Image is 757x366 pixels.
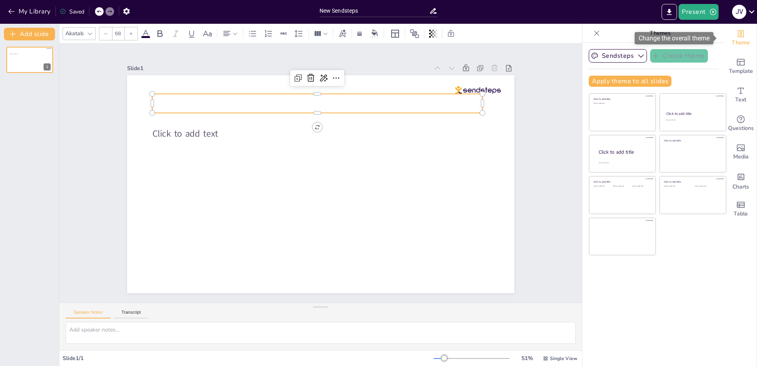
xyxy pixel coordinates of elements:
button: Create theme [650,49,708,63]
div: Click to add text [632,185,650,187]
div: Change the overall theme [725,24,757,52]
div: Click to add text [695,185,720,187]
span: Single View [550,355,577,362]
div: Click to add title [664,180,721,183]
span: Theme [732,38,750,47]
span: Charts [732,183,749,191]
button: Transcript [114,310,149,318]
button: Add slide [4,28,55,40]
div: Click to add title [664,139,721,142]
div: Slide 1 [127,65,429,72]
div: Add ready made slides [725,52,757,81]
button: My Library [6,5,54,18]
div: Click to add text [666,119,719,121]
div: Akatab [64,28,85,39]
button: Apply theme to all slides [589,76,671,87]
div: Click to add title [666,111,719,116]
div: Layout [389,27,401,40]
div: 1 [44,63,51,71]
div: Add charts and graphs [725,166,757,195]
div: Background color [369,29,380,38]
span: Media [733,152,749,161]
span: Position [410,29,419,38]
div: Add text boxes [725,81,757,109]
div: Click to add body [599,162,649,164]
span: Table [734,210,748,218]
div: Saved [60,8,84,15]
div: Text effects [337,27,348,40]
span: Click to add text [10,53,17,55]
div: 51 % [517,355,536,362]
div: 1 [6,47,53,73]
div: Click to add text [593,185,611,187]
div: Add a table [725,195,757,223]
div: J v [732,5,746,19]
button: J v [732,4,746,20]
div: Slide 1 / 1 [63,355,434,362]
button: Present [679,4,718,20]
button: Export to PowerPoint [662,4,677,20]
div: Get real-time input from your audience [725,109,757,138]
div: Change the overall theme [635,32,713,44]
div: Border settings [355,27,364,40]
div: Click to add text [613,185,631,187]
div: Add images, graphics, shapes or video [725,138,757,166]
div: Click to add text [664,185,689,187]
span: Questions [728,124,754,133]
button: Speaker Notes [66,310,110,318]
span: Template [729,67,753,76]
div: Click to add title [599,149,649,156]
button: Sendsteps [589,49,647,63]
div: Click to add title [593,180,650,183]
div: Click to add title [593,97,650,101]
p: Themes [603,24,717,43]
span: Click to add text [152,128,218,140]
div: Click to add text [593,103,650,105]
span: Text [735,95,746,104]
div: Column Count [312,27,330,40]
input: Insert title [320,5,430,17]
